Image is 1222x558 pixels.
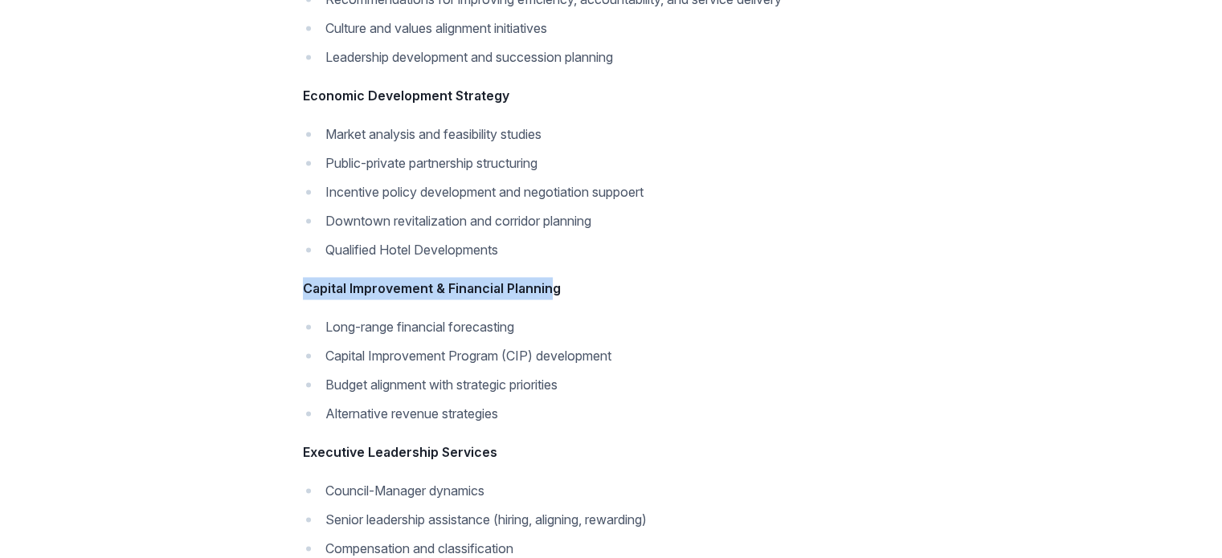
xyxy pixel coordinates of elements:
[303,152,920,174] li: Public-private partnership structuring
[303,88,509,104] strong: Economic Development Strategy
[303,181,920,203] li: Incentive policy development and negotiation suppoert
[303,17,920,39] li: Culture and values alignment initiatives
[303,316,920,338] li: Long-range financial forecasting
[303,238,920,261] li: Qualified Hotel Developments
[303,402,920,425] li: Alternative revenue strategies
[303,444,497,460] strong: Executive Leadership Services
[303,46,920,68] li: Leadership development and succession planning
[303,280,561,296] strong: Capital Improvement & Financial Planning
[303,123,920,145] li: Market analysis and feasibility studies
[303,373,920,396] li: Budget alignment with strategic priorities
[303,508,920,531] li: Senior leadership assistance (hiring, aligning, rewarding)
[303,344,920,367] li: Capital Improvement Program (CIP) development
[303,479,920,502] li: Council-Manager dynamics
[303,210,920,232] li: Downtown revitalization and corridor planning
